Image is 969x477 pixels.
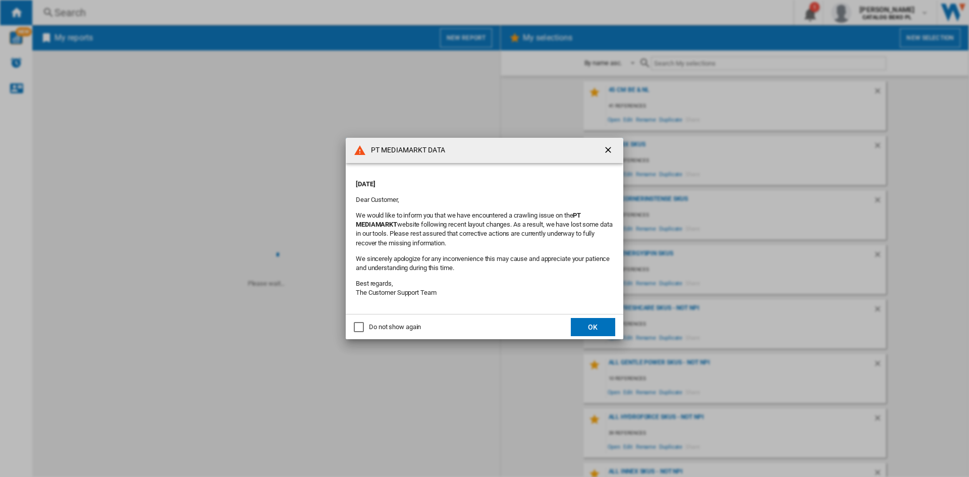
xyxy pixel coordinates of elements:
[356,279,613,297] p: Best regards, The Customer Support Team
[366,145,445,155] h4: PT MEDIAMARKT DATA
[599,140,619,161] button: getI18NText('BUTTONS.CLOSE_DIALOG')
[354,323,421,332] md-checkbox: Do not show again
[356,195,613,204] p: Dear Customer,
[356,254,613,273] p: We sincerely apologize for any inconvenience this may cause and appreciate your patience and unde...
[603,145,615,157] ng-md-icon: getI18NText('BUTTONS.CLOSE_DIALOG')
[571,318,615,336] button: OK
[356,211,613,248] p: We would like to inform you that we have encountered a crawling issue on the website following re...
[356,180,375,188] strong: [DATE]
[369,323,421,332] div: Do not show again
